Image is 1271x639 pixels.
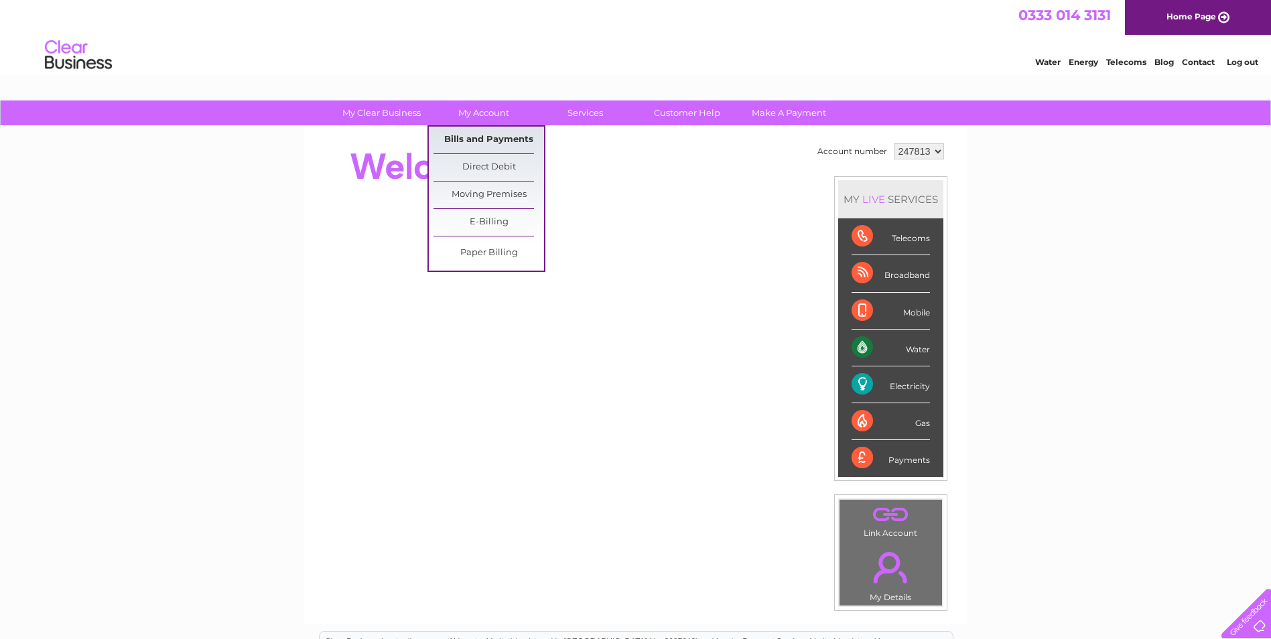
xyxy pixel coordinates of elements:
[814,140,890,163] td: Account number
[326,100,437,125] a: My Clear Business
[839,499,943,541] td: Link Account
[852,218,930,255] div: Telecoms
[734,100,844,125] a: Make A Payment
[839,541,943,606] td: My Details
[530,100,641,125] a: Services
[1069,57,1098,67] a: Energy
[433,154,544,181] a: Direct Debit
[852,293,930,330] div: Mobile
[320,7,953,65] div: Clear Business is a trading name of Verastar Limited (registered in [GEOGRAPHIC_DATA] No. 3667643...
[44,35,113,76] img: logo.png
[852,330,930,366] div: Water
[433,240,544,267] a: Paper Billing
[838,180,943,218] div: MY SERVICES
[1182,57,1215,67] a: Contact
[1035,57,1061,67] a: Water
[852,366,930,403] div: Electricity
[860,193,888,206] div: LIVE
[1106,57,1146,67] a: Telecoms
[843,544,939,591] a: .
[852,403,930,440] div: Gas
[632,100,742,125] a: Customer Help
[433,209,544,236] a: E-Billing
[1154,57,1174,67] a: Blog
[1018,7,1111,23] a: 0333 014 3131
[843,503,939,526] a: .
[433,182,544,208] a: Moving Premises
[852,440,930,476] div: Payments
[852,255,930,292] div: Broadband
[1227,57,1258,67] a: Log out
[428,100,539,125] a: My Account
[433,127,544,153] a: Bills and Payments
